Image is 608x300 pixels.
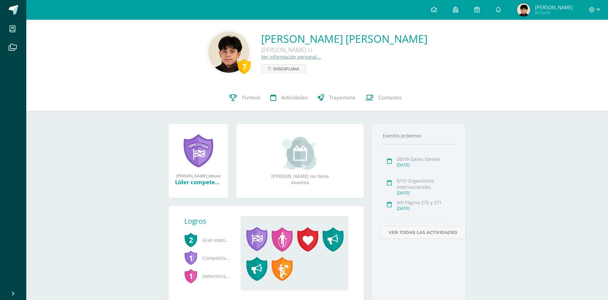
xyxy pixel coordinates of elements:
[282,137,318,170] img: event_small.png
[273,65,299,73] span: Disciplina
[175,173,222,178] div: [PERSON_NAME] obtuvo
[184,267,230,285] span: Determinación
[397,156,456,162] div: 08/09 Gases Ideales
[397,199,456,206] div: 9/9 Página 270 y 271
[237,59,251,74] div: 7
[397,206,456,211] div: [DATE]
[261,32,427,46] a: [PERSON_NAME] [PERSON_NAME]
[535,4,573,11] span: [PERSON_NAME]
[184,232,197,247] span: 2
[380,133,458,139] div: Eventos próximos
[184,268,197,284] span: 1
[281,94,308,101] span: Actividades
[224,85,265,111] a: Punteos
[184,216,236,226] div: Logros
[397,178,456,190] div: 9/10 Organismos Internacionales
[267,137,333,186] div: [PERSON_NAME] no tiene eventos
[242,94,260,101] span: Punteos
[329,94,355,101] span: Trayectoria
[261,64,306,73] a: Disciplina
[184,231,230,249] span: Gran expositor
[184,249,230,267] span: Competitividad
[313,85,360,111] a: Trayectoria
[397,162,456,168] div: [DATE]
[208,32,249,73] img: 3ef4370e76c928d9c502a80b7af1a65a.png
[261,46,427,54] div: [PERSON_NAME] U
[517,3,530,16] img: df962ed01f737edf80b9344964ad4743.png
[184,250,197,265] span: 1
[378,94,401,101] span: Contactos
[397,190,456,196] div: [DATE]
[261,54,321,60] a: Ver información personal...
[265,85,313,111] a: Actividades
[175,178,222,186] div: Líder competente
[380,226,466,239] a: Ver todas las actividades
[360,85,406,111] a: Contactos
[535,10,573,15] span: Mi Perfil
